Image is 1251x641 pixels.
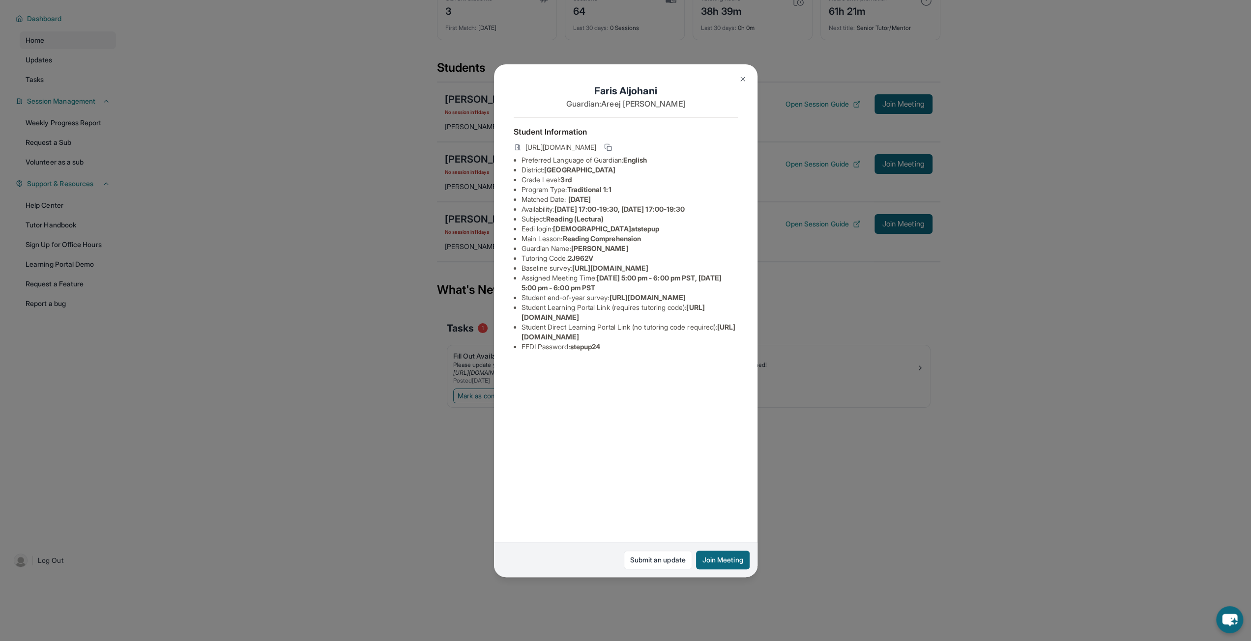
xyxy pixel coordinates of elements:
li: Baseline survey : [522,263,738,273]
li: District: [522,165,738,175]
span: [PERSON_NAME] [571,244,629,252]
li: Guardian Name : [522,244,738,253]
img: Close Icon [739,75,747,83]
span: [DATE] [568,195,591,203]
li: Matched Date: [522,195,738,204]
button: Copy link [602,141,614,153]
li: Grade Level: [522,175,738,185]
li: EEDI Password : [522,342,738,352]
p: Guardian: Areej [PERSON_NAME] [514,98,738,110]
li: Student end-of-year survey : [522,293,738,303]
button: Join Meeting [696,551,750,569]
span: Reading Comprehension [562,234,640,243]
li: Program Type: [522,185,738,195]
li: Availability: [522,204,738,214]
button: chat-button [1216,606,1243,633]
span: [URL][DOMAIN_NAME] [609,293,685,302]
a: Submit an update [624,551,692,569]
li: Eedi login : [522,224,738,234]
li: Student Learning Portal Link (requires tutoring code) : [522,303,738,322]
li: Main Lesson : [522,234,738,244]
span: Traditional 1:1 [567,185,611,194]
li: Assigned Meeting Time : [522,273,738,293]
span: Reading (Lectura) [546,215,604,223]
span: [URL][DOMAIN_NAME] [525,142,596,152]
li: Tutoring Code : [522,253,738,263]
h1: Faris Aljohani [514,84,738,98]
span: [DEMOGRAPHIC_DATA]atstepup [553,224,659,233]
span: 2J962V [568,254,593,262]
span: [GEOGRAPHIC_DATA] [544,166,615,174]
span: [URL][DOMAIN_NAME] [572,264,648,272]
li: Student Direct Learning Portal Link (no tutoring code required) : [522,322,738,342]
span: [DATE] 17:00-19:30, [DATE] 17:00-19:30 [554,205,685,213]
span: stepup24 [570,342,601,351]
li: Subject : [522,214,738,224]
span: 3rd [560,175,571,184]
li: Preferred Language of Guardian: [522,155,738,165]
span: English [623,156,647,164]
h4: Student Information [514,126,738,138]
span: [DATE] 5:00 pm - 6:00 pm PST, [DATE] 5:00 pm - 6:00 pm PST [522,274,722,292]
